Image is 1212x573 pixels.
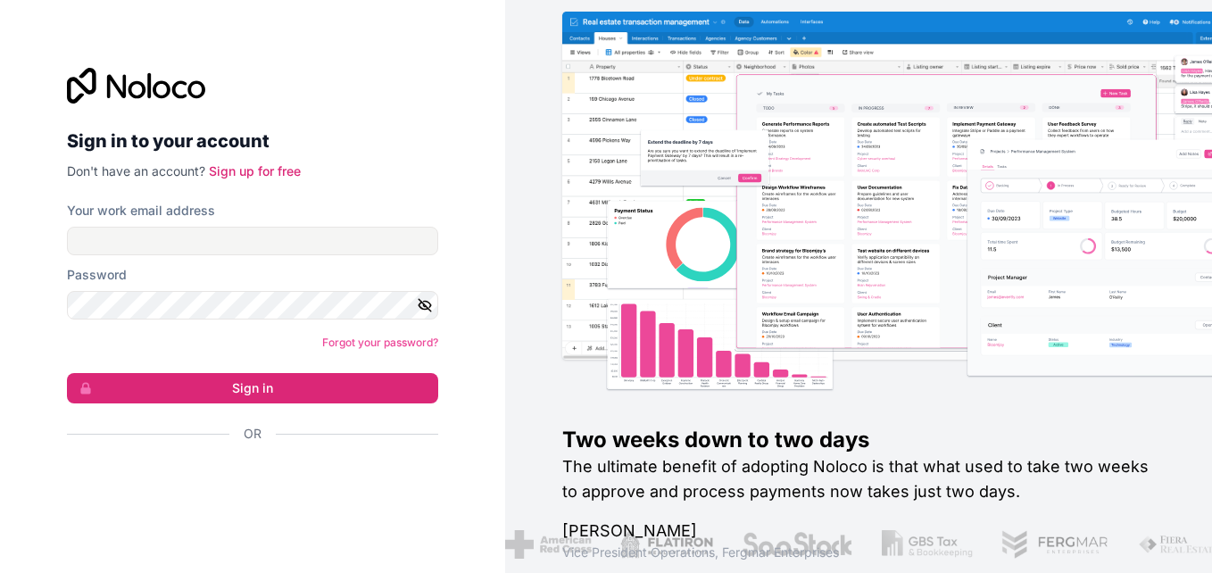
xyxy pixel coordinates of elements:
h2: The ultimate benefit of adopting Noloco is that what used to take two weeks to approve and proces... [562,454,1155,504]
h1: Vice President Operations , Fergmar Enterprises [562,544,1155,561]
img: /assets/american-red-cross-BAupjrZR.png [505,530,592,559]
span: Or [244,425,261,443]
span: Don't have an account? [67,163,205,179]
a: Sign up for free [209,163,301,179]
label: Password [67,266,127,284]
a: Forgot your password? [322,336,438,349]
button: Sign in [67,373,438,403]
label: Your work email address [67,202,215,220]
input: Email address [67,227,438,255]
h2: Sign in to your account [67,125,438,157]
input: Password [67,291,438,320]
h1: Two weeks down to two days [562,426,1155,454]
h1: [PERSON_NAME] [562,519,1155,544]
